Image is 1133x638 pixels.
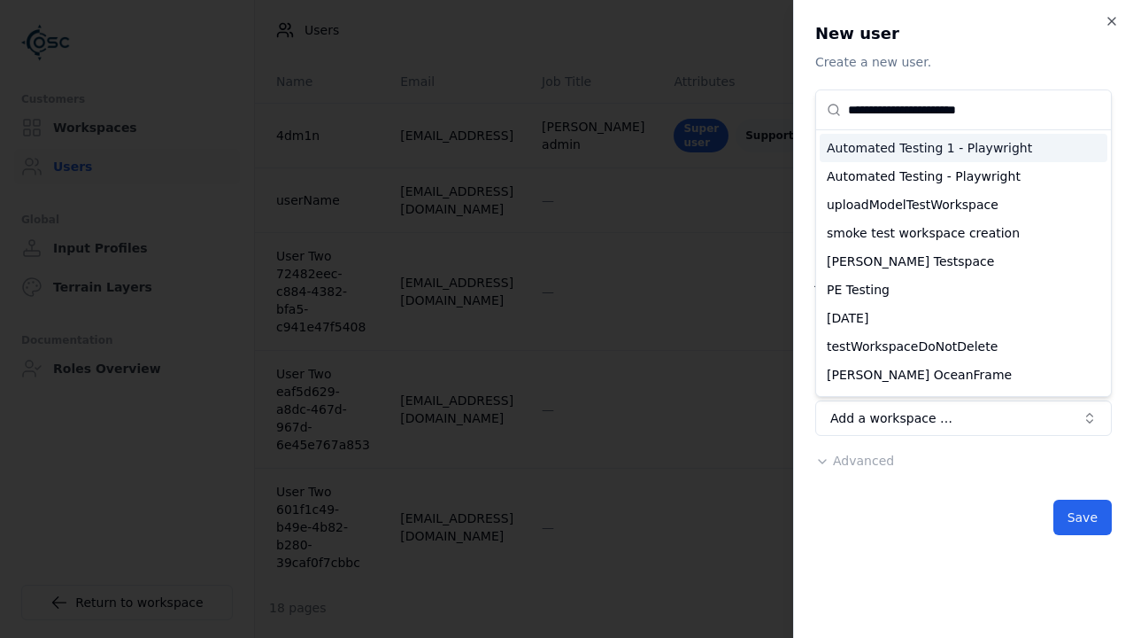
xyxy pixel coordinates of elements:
[1053,500,1112,535] button: Save
[815,53,1112,71] p: Create a new user.
[815,21,1112,46] h2: New user
[815,376,890,390] label: Workspaces
[815,273,865,287] label: Job Title
[833,454,894,468] span: Advanced
[830,409,952,427] span: Add a workspace …
[815,340,1112,358] p: Enter job title.
[815,188,850,202] label: Email
[815,103,852,117] label: Name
